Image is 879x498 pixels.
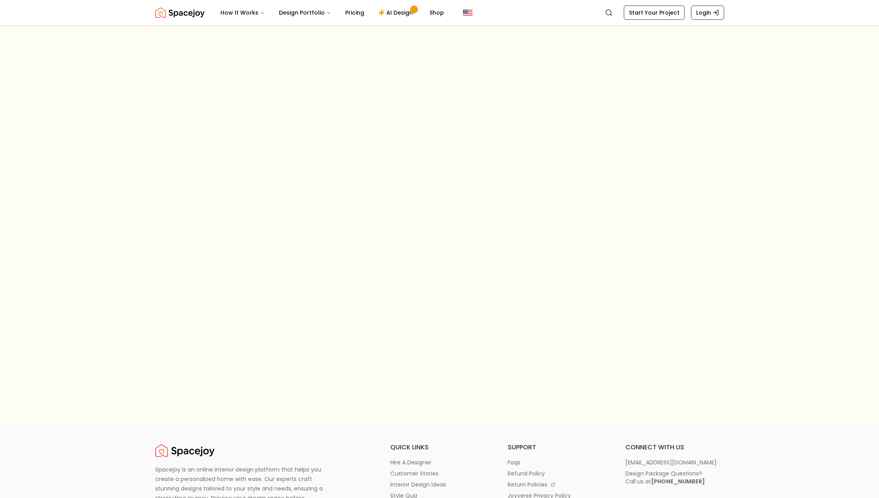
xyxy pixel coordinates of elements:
[508,481,548,489] p: return policies
[508,470,545,477] p: refund policy
[155,5,205,21] a: Spacejoy
[508,481,606,489] a: return policies
[625,458,717,466] p: [EMAIL_ADDRESS][DOMAIN_NAME]
[508,458,606,466] a: faqs
[155,443,215,458] a: Spacejoy
[508,443,606,452] h6: support
[155,5,205,21] img: Spacejoy Logo
[508,458,520,466] p: faqs
[463,8,472,17] img: United States
[625,458,724,466] a: [EMAIL_ADDRESS][DOMAIN_NAME]
[625,470,705,485] div: Design Package Questions? Call us at
[390,458,489,466] a: hire a designer
[339,5,371,21] a: Pricing
[625,443,724,452] h6: connect with us
[390,470,489,477] a: customer stories
[651,477,705,485] b: [PHONE_NUMBER]
[423,5,450,21] a: Shop
[214,5,271,21] button: How It Works
[390,470,439,477] p: customer stories
[390,481,446,489] p: interior design ideas
[214,5,450,21] nav: Main
[273,5,337,21] button: Design Portfolio
[691,6,724,20] a: Login
[372,5,422,21] a: AI Design
[390,458,431,466] p: hire a designer
[624,6,685,20] a: Start Your Project
[390,481,489,489] a: interior design ideas
[625,470,724,485] a: Design Package Questions?Call us at[PHONE_NUMBER]
[155,443,215,458] img: Spacejoy Logo
[508,470,606,477] a: refund policy
[390,443,489,452] h6: quick links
